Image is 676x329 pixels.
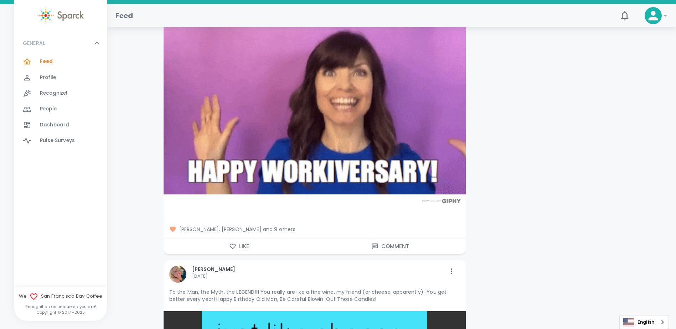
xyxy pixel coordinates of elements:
[37,7,84,24] img: Sparck logo
[115,10,133,21] h1: Feed
[620,315,669,329] a: English
[14,32,107,54] div: GENERAL
[14,292,107,301] span: We San Francisco Bay Coffee
[23,40,45,47] p: GENERAL
[14,304,107,309] p: Recognition as unique as you are!
[192,273,446,280] p: [DATE]
[14,133,107,148] a: Pulse Surveys
[14,101,107,117] a: People
[40,90,68,97] span: Recognize!
[169,288,460,303] p: To the Man, the Myth, the LEGEND!!! You really are like a fine wine, my friend (or cheese, appare...
[40,137,75,144] span: Pulse Surveys
[619,315,669,329] aside: Language selected: English
[14,85,107,101] a: Recognize!
[14,7,107,24] a: Sparck logo
[14,309,107,315] p: Copyright © 2017 - 2025
[14,54,107,69] a: Feed
[14,70,107,85] a: Profile
[619,315,669,329] div: Language
[14,54,107,151] div: GENERAL
[420,199,463,203] img: Powered by GIPHY
[169,226,460,233] span: [PERSON_NAME], [PERSON_NAME] and 9 others
[164,239,315,254] button: Like
[40,58,53,65] span: Feed
[315,239,466,254] button: Comment
[40,105,57,113] span: People
[192,266,446,273] p: [PERSON_NAME]
[169,266,186,283] img: Picture of Emily Eaton
[14,117,107,133] a: Dashboard
[40,121,69,129] span: Dashboard
[40,74,56,81] span: Profile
